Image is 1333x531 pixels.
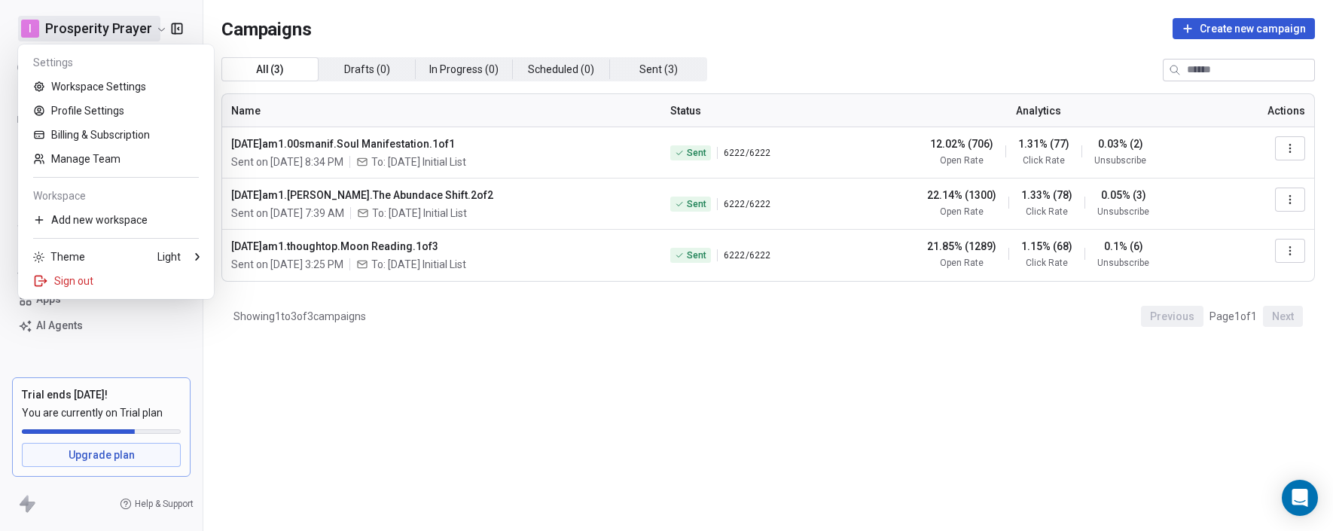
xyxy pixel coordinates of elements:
a: Manage Team [24,147,208,171]
div: Add new workspace [24,208,208,232]
div: Sign out [24,269,208,293]
div: Light [157,249,181,264]
div: Workspace [24,184,208,208]
a: Billing & Subscription [24,123,208,147]
div: Theme [33,249,85,264]
div: Settings [24,50,208,75]
a: Workspace Settings [24,75,208,99]
a: Profile Settings [24,99,208,123]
